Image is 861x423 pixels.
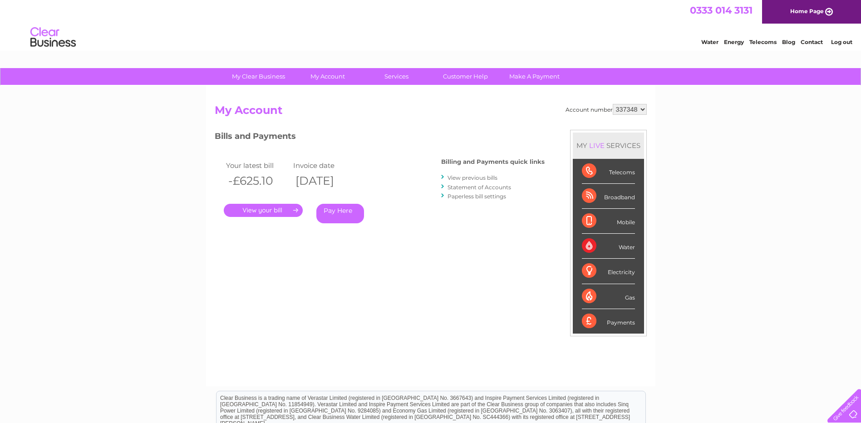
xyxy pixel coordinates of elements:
[573,133,644,158] div: MY SERVICES
[582,259,635,284] div: Electricity
[428,68,503,85] a: Customer Help
[582,159,635,184] div: Telecoms
[215,104,647,121] h2: My Account
[224,204,303,217] a: .
[782,39,795,45] a: Blog
[582,184,635,209] div: Broadband
[566,104,647,115] div: Account number
[448,174,497,181] a: View previous bills
[30,24,76,51] img: logo.png
[582,209,635,234] div: Mobile
[291,159,359,172] td: Invoice date
[359,68,434,85] a: Services
[582,234,635,259] div: Water
[224,159,291,172] td: Your latest bill
[216,5,645,44] div: Clear Business is a trading name of Verastar Limited (registered in [GEOGRAPHIC_DATA] No. 3667643...
[749,39,777,45] a: Telecoms
[221,68,296,85] a: My Clear Business
[701,39,718,45] a: Water
[690,5,753,16] a: 0333 014 3131
[582,284,635,309] div: Gas
[448,184,511,191] a: Statement of Accounts
[582,309,635,334] div: Payments
[290,68,365,85] a: My Account
[587,141,606,150] div: LIVE
[497,68,572,85] a: Make A Payment
[831,39,852,45] a: Log out
[316,204,364,223] a: Pay Here
[215,130,545,146] h3: Bills and Payments
[291,172,359,190] th: [DATE]
[224,172,291,190] th: -£625.10
[441,158,545,165] h4: Billing and Payments quick links
[724,39,744,45] a: Energy
[448,193,506,200] a: Paperless bill settings
[801,39,823,45] a: Contact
